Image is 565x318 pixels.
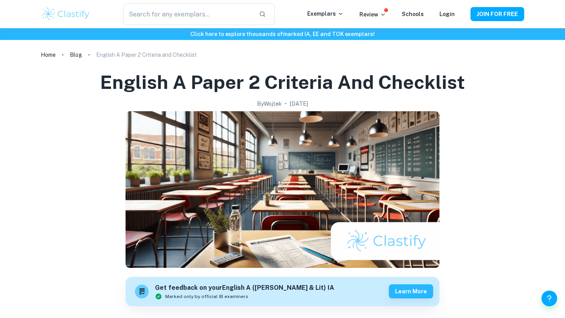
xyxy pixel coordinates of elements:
[470,7,524,21] button: JOIN FOR FREE
[41,49,56,60] a: Home
[2,30,563,38] h6: Click here to explore thousands of marked IA, EE and TOK exemplars !
[290,99,308,108] h2: [DATE]
[285,99,287,108] p: •
[439,11,455,17] a: Login
[126,111,439,268] img: English A Paper 2 Criteria and Checklist cover image
[307,9,344,18] p: Exemplars
[359,10,386,19] p: Review
[96,51,197,59] p: English A Paper 2 Criteria and Checklist
[123,3,253,25] input: Search for any exemplars...
[100,70,465,95] h1: English A Paper 2 Criteria and Checklist
[541,291,557,306] button: Help and Feedback
[126,277,439,306] a: Get feedback on yourEnglish A ([PERSON_NAME] & Lit) IAMarked only by official IB examinersLearn more
[402,11,424,17] a: Schools
[389,284,433,298] button: Learn more
[41,6,91,22] img: Clastify logo
[155,283,334,293] h6: Get feedback on your English A ([PERSON_NAME] & Lit) IA
[257,99,282,108] h2: By Wojtek
[70,49,82,60] a: Blog
[165,293,248,300] span: Marked only by official IB examiners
